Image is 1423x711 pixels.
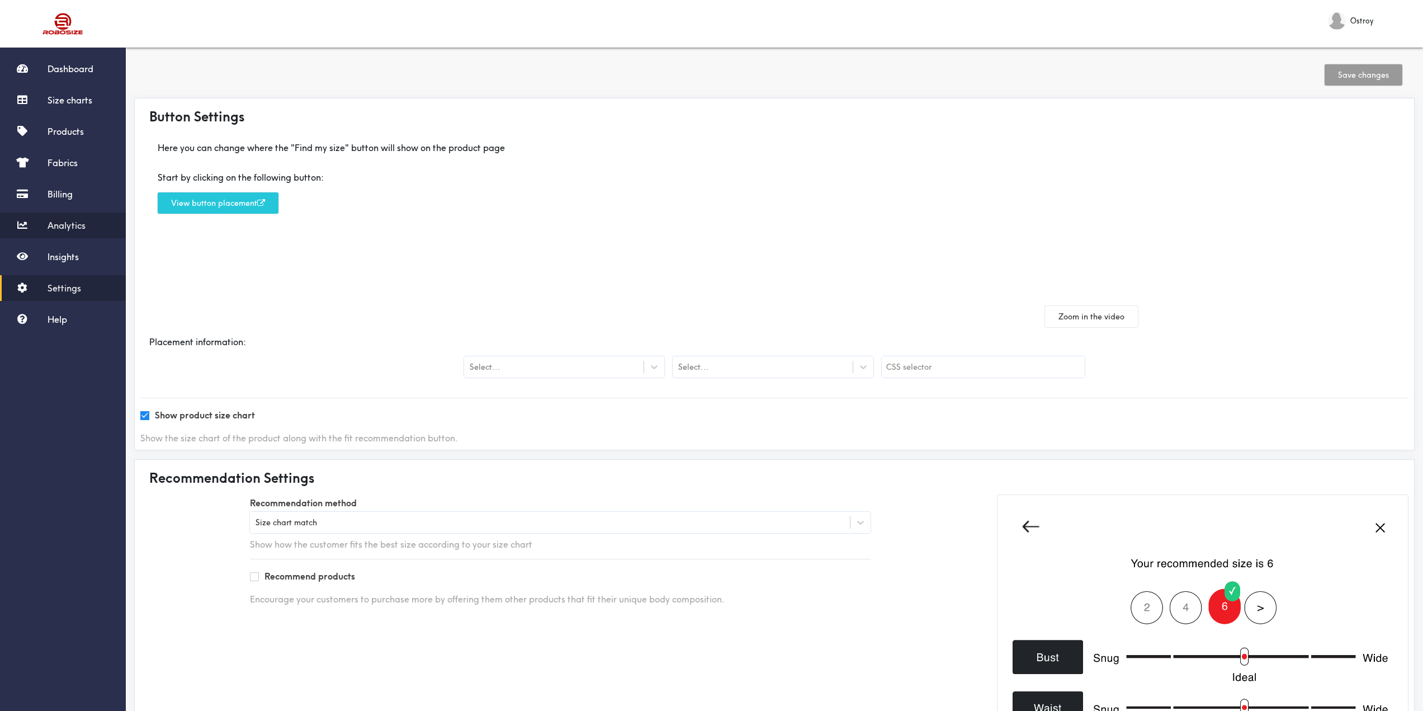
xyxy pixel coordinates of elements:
[29,29,123,38] div: Domain: [DOMAIN_NAME]
[124,66,188,73] div: Keywords by Traffic
[140,104,1408,129] div: Button Settings
[111,65,120,74] img: tab_keywords_by_traffic_grey.svg
[140,327,1408,357] div: Placement information:
[48,126,84,137] span: Products
[678,361,709,373] div: Select...
[882,356,1085,378] input: CSS selector
[1325,64,1402,86] button: Save changes
[140,465,1408,490] div: Recommendation Settings
[48,314,67,325] span: Help
[256,516,317,529] div: Size chart match
[48,95,92,106] span: Size charts
[264,571,355,582] label: Recommend products
[31,18,55,27] div: v 4.0.25
[18,29,27,38] img: website_grey.svg
[48,157,78,168] span: Fabrics
[18,18,27,27] img: logo_orange.svg
[42,66,100,73] div: Domain Overview
[48,251,79,262] span: Insights
[1328,12,1346,30] img: Ostroy
[158,172,757,183] div: Start by clicking on the following button:
[250,594,871,605] div: Encourage your customers to purchase more by offering them other products that fit their unique b...
[48,220,86,231] span: Analytics
[30,65,39,74] img: tab_domain_overview_orange.svg
[21,8,105,39] img: Robosize
[250,495,871,512] label: Recommendation method
[982,133,1200,297] iframe: Robosize: How to change button placement on product page
[1045,306,1138,327] button: Zoom in the video
[250,539,871,550] div: Show how the customer fits the best size according to your size chart
[149,133,766,163] div: Here you can change where the "Find my size" button will show on the product page
[140,432,1408,444] div: Show the size chart of the product along with the fit recommendation button.
[1350,15,1373,27] span: Ostroy
[48,189,73,200] span: Billing
[470,361,500,373] div: Select...
[48,282,81,294] span: Settings
[158,192,278,214] button: View button placement
[155,409,255,421] label: Show product size chart
[48,63,93,74] span: Dashboard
